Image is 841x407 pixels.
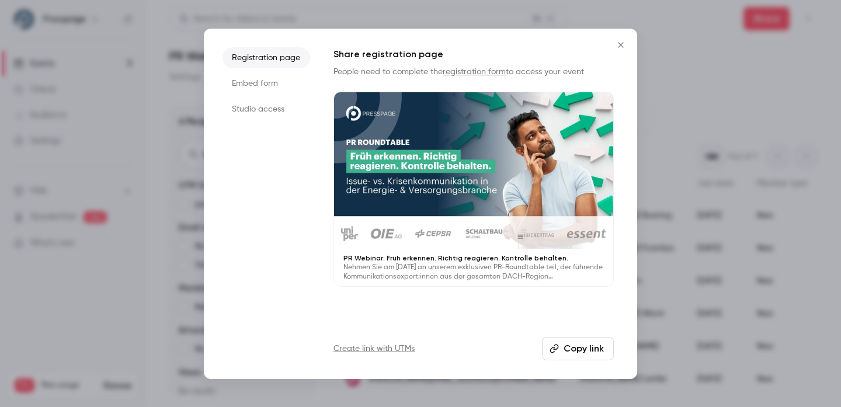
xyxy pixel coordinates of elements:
a: PR Webinar: Früh erkennen. Richtig reagieren. Kontrolle behalten.Nehmen Sie am [DATE] an unserem ... [333,92,614,287]
p: People need to complete the to access your event [333,66,614,78]
h1: Share registration page [333,47,614,61]
li: Embed form [223,73,310,94]
a: Create link with UTMs [333,343,415,354]
li: Registration page [223,47,310,68]
button: Copy link [542,337,614,360]
p: Nehmen Sie am [DATE] an unserem exklusiven PR-Roundtable teil, der führende Kommunikationsexpert:... [343,263,604,281]
li: Studio access [223,99,310,120]
a: registration form [443,68,506,76]
button: Close [609,33,633,57]
p: PR Webinar: Früh erkennen. Richtig reagieren. Kontrolle behalten. [343,253,604,263]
